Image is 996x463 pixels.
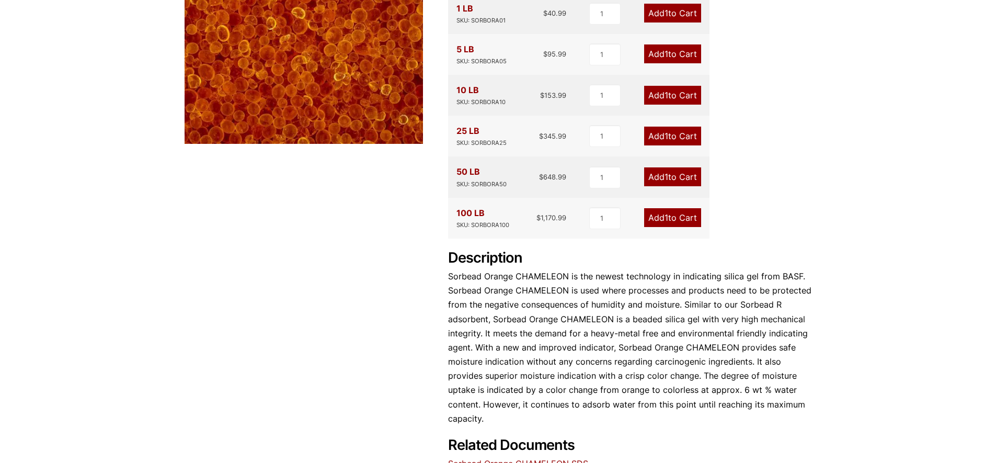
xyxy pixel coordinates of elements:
bdi: 95.99 [543,50,566,58]
div: SKU: SORBORA01 [456,16,506,26]
span: $ [539,132,543,140]
div: SKU: SORBORA10 [456,97,506,107]
bdi: 648.99 [539,173,566,181]
bdi: 153.99 [540,91,566,99]
a: Add1to Cart [644,4,701,22]
a: Add1to Cart [644,86,701,105]
span: $ [543,50,547,58]
div: 25 LB [456,124,507,148]
h2: Description [448,250,812,267]
span: 1 [665,49,668,59]
bdi: 1,170.99 [536,213,566,222]
span: 1 [665,90,668,100]
div: SKU: SORBORA50 [456,179,507,189]
span: $ [540,91,544,99]
a: Add1to Cart [644,44,701,63]
span: $ [539,173,543,181]
bdi: 345.99 [539,132,566,140]
div: 1 LB [456,2,506,26]
span: $ [543,9,547,17]
span: $ [536,213,541,222]
span: 1 [665,131,668,141]
span: 1 [665,212,668,223]
a: Add1to Cart [644,167,701,186]
div: 100 LB [456,206,509,230]
span: 1 [665,8,668,18]
div: 5 LB [456,42,507,66]
a: Add1to Cart [644,127,701,145]
p: Sorbead Orange CHAMELEON is the newest technology in indicating silica gel from BASF. Sorbead Ora... [448,269,812,426]
div: SKU: SORBORA100 [456,220,509,230]
div: 10 LB [456,83,506,107]
a: Add1to Cart [644,208,701,227]
span: 1 [665,172,668,182]
div: SKU: SORBORA05 [456,57,507,66]
div: 50 LB [456,165,507,189]
div: SKU: SORBORA25 [456,138,507,148]
bdi: 40.99 [543,9,566,17]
